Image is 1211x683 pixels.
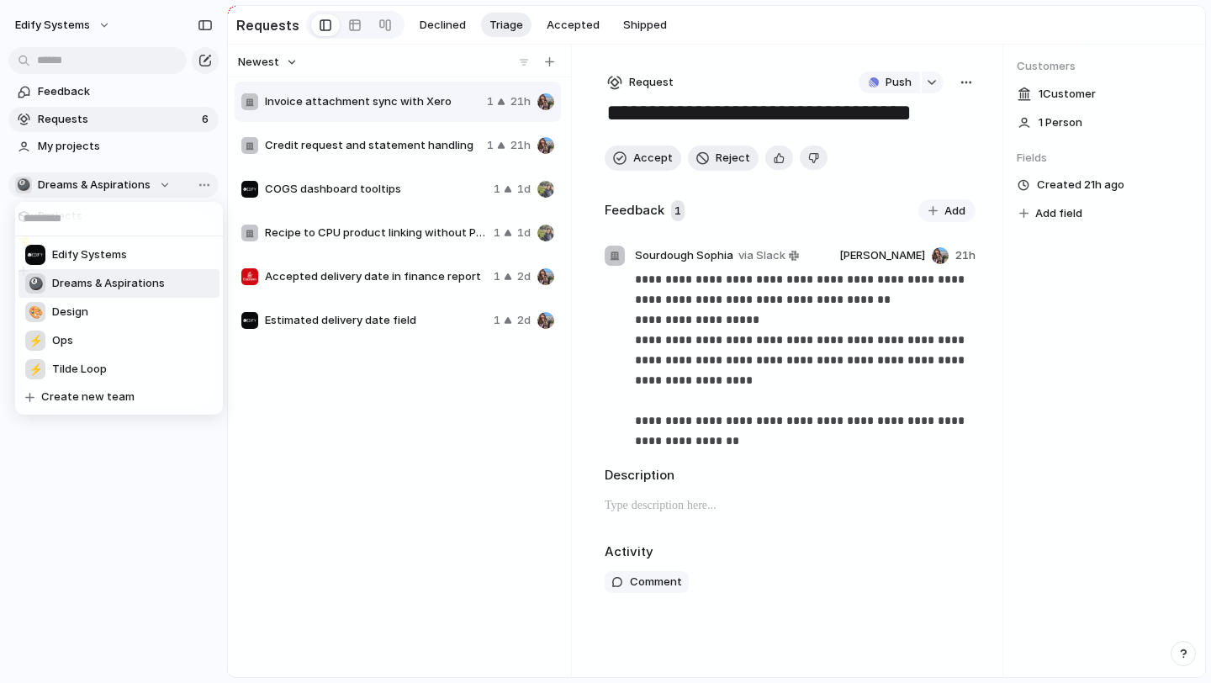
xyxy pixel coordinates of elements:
[52,332,73,349] span: Ops
[25,302,45,322] div: 🎨
[52,304,88,320] span: Design
[25,331,45,351] div: ⚡
[52,361,107,378] span: Tilde Loop
[52,246,127,263] span: Edify Systems
[25,359,45,379] div: ⚡
[52,275,165,292] span: Dreams & Aspirations
[41,389,135,405] span: Create new team
[25,273,45,294] div: 🎱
